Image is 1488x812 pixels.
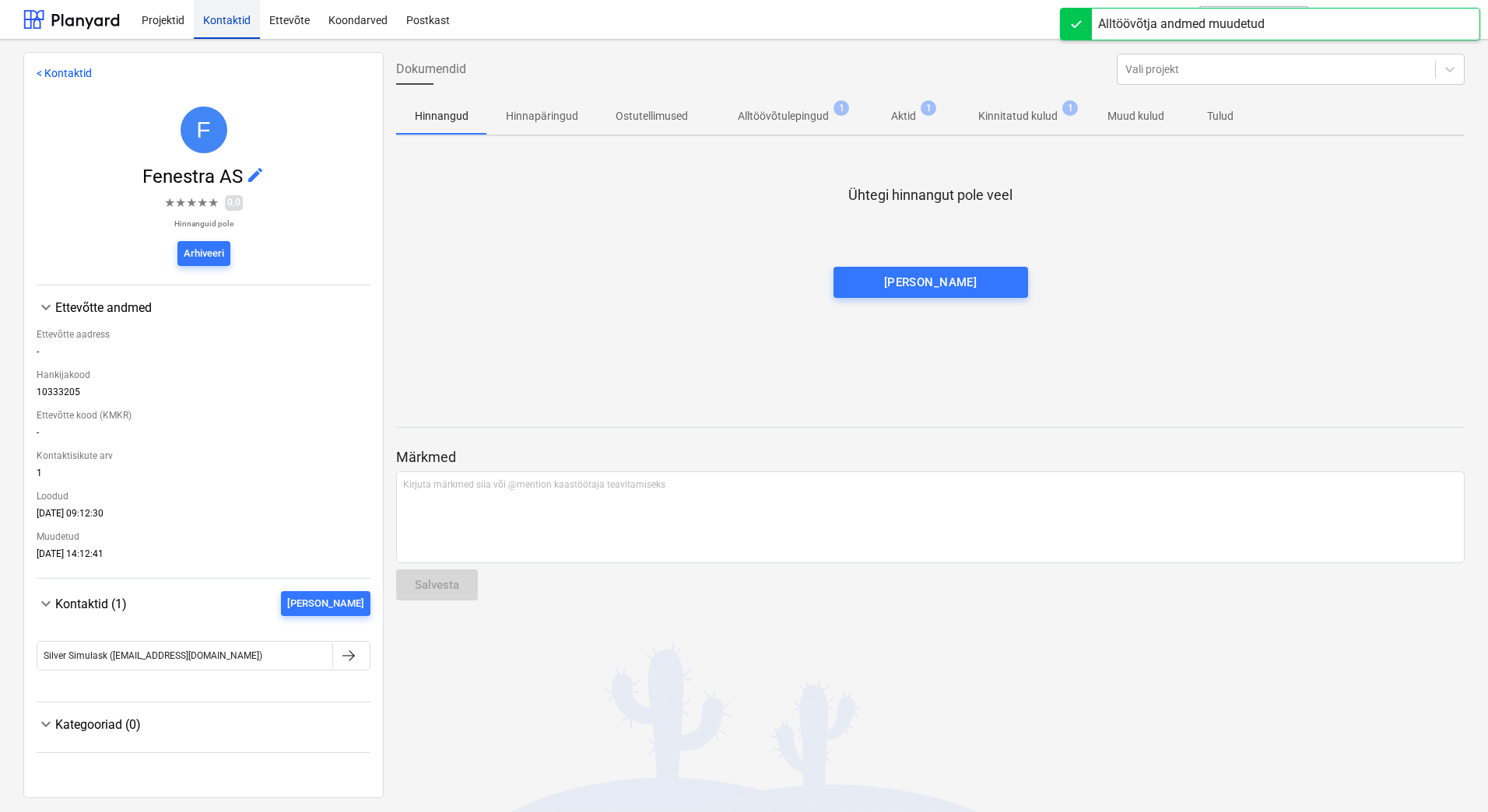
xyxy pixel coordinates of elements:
[396,60,466,79] span: Dokumendid
[37,317,370,565] div: Ettevõtte andmed
[37,467,370,485] div: 1
[37,298,370,317] div: Ettevõtte andmed
[37,427,370,444] div: -
[281,591,370,616] button: [PERSON_NAME]
[37,387,370,404] div: 10333205
[978,108,1058,124] p: Kinnitatud kulud
[184,245,224,263] div: Arhiveeri
[164,194,175,212] span: ★
[225,195,243,210] span: 0,0
[37,346,370,363] div: -
[177,241,230,266] button: Arhiveeri
[848,186,1012,205] p: Ühtegi hinnangut pole veel
[37,67,92,79] a: < Kontaktid
[55,717,370,732] div: Kategooriad (0)
[891,108,916,124] p: Aktid
[287,595,364,613] div: [PERSON_NAME]
[37,715,55,733] span: keyboard_arrow_down
[396,448,1465,467] p: Märkmed
[37,616,370,689] div: Kontaktid (1)[PERSON_NAME]
[1410,737,1488,812] iframe: Chat Widget
[208,194,219,212] span: ★
[37,404,370,427] div: Ettevõtte kood (KMKR)
[506,108,578,124] p: Hinnapäringud
[37,548,370,565] div: [DATE] 14:12:41
[415,108,469,124] p: Hinnangud
[37,508,370,525] div: [DATE] 09:12:30
[884,272,977,292] div: [PERSON_NAME]
[1098,15,1265,33] div: Alltöövõtja andmed muudetud
[181,107,227,153] div: Fenestra
[833,100,849,116] span: 1
[44,650,262,661] div: Silver Simulask ([EMAIL_ADDRESS][DOMAIN_NAME])
[142,166,246,187] span: Fenestra AS
[55,300,370,315] div: Ettevõtte andmed
[37,298,55,317] span: keyboard_arrow_down
[37,733,370,740] div: Kategooriad (0)
[196,117,210,142] span: F
[1062,100,1078,116] span: 1
[164,219,243,229] p: Hinnanguid pole
[186,194,197,212] span: ★
[37,323,370,346] div: Ettevõtte aadress
[37,363,370,387] div: Hankijakood
[246,166,265,184] span: edit
[175,194,186,212] span: ★
[37,591,370,616] div: Kontaktid (1)[PERSON_NAME]
[921,100,936,116] span: 1
[37,525,370,548] div: Muudetud
[1202,108,1239,124] p: Tulud
[37,444,370,467] div: Kontaktisikute arv
[55,597,127,611] span: Kontaktid (1)
[197,194,208,212] span: ★
[37,485,370,508] div: Loodud
[1107,108,1164,124] p: Muud kulud
[37,594,55,613] span: keyboard_arrow_down
[616,108,688,124] p: Ostutellimused
[37,715,370,733] div: Kategooriad (0)
[738,108,829,124] p: Alltöövõtulepingud
[833,267,1028,298] button: [PERSON_NAME]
